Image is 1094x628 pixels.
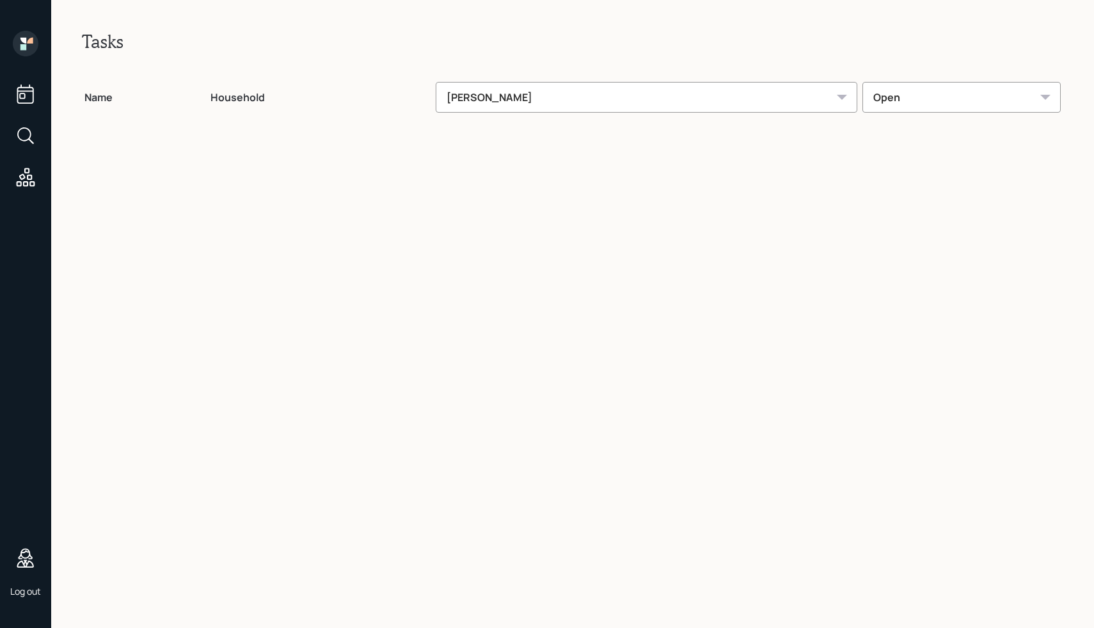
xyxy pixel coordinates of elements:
[862,82,1061,113] div: Open
[208,73,433,118] th: Household
[82,31,1063,52] h2: Tasks
[10,585,41,597] div: Log out
[436,82,857,113] div: [PERSON_NAME]
[82,73,208,118] th: Name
